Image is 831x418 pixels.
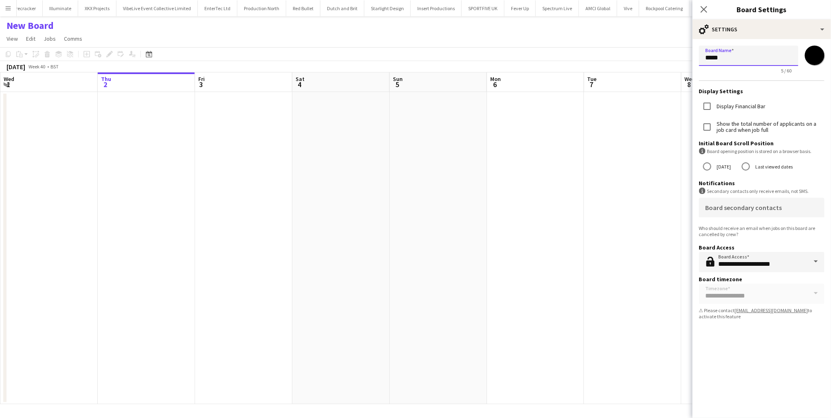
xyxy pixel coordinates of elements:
span: Week 40 [27,63,47,70]
div: ⚠ Please contact to activate this feature [699,307,824,320]
span: Sat [296,75,305,83]
h3: Board Settings [693,4,831,15]
button: Dutch and Brit [320,0,364,16]
button: Chateux Projects [690,0,738,16]
h3: Display Settings [699,88,824,95]
div: Settings [693,20,831,39]
button: VibeLive Event Collective Limited [116,0,198,16]
button: Firecracker [6,0,43,16]
button: Fever Up [504,0,536,16]
span: 5 [392,80,403,89]
button: XKX Projects [78,0,116,16]
span: 6 [489,80,501,89]
span: Wed [4,75,14,83]
div: Who should receive an email when jobs on this board are cancelled by crew? [699,225,824,237]
button: Rockpool Catering [639,0,690,16]
label: Display Financial Bar [715,103,766,109]
a: Comms [61,33,86,44]
span: Jobs [44,35,56,42]
button: SPORTFIVE UK [462,0,504,16]
button: Production North [237,0,286,16]
span: Edit [26,35,35,42]
span: Wed [685,75,695,83]
a: Edit [23,33,39,44]
button: Spectrum Live [536,0,579,16]
a: View [3,33,21,44]
span: Tue [588,75,597,83]
span: Thu [101,75,111,83]
button: Illuminate [43,0,78,16]
div: Secondary contacts only receive emails, not SMS. [699,188,824,195]
h3: Board timezone [699,276,824,283]
h3: Notifications [699,179,824,187]
span: 1 [2,80,14,89]
div: [DATE] [7,63,25,71]
button: Insert Productions [411,0,462,16]
div: Board opening position is stored on a browser basis. [699,148,824,155]
a: [EMAIL_ADDRESS][DOMAIN_NAME] [735,307,808,313]
mat-label: Board secondary contacts [706,204,782,212]
span: Mon [490,75,501,83]
span: 3 [197,80,205,89]
button: Starlight Design [364,0,411,16]
span: 2 [100,80,111,89]
label: Show the total number of applicants on a job card when job full [715,121,824,133]
label: Last viewed dates [754,160,793,173]
h1: New Board [7,20,54,32]
span: Fri [198,75,205,83]
button: AMCI Global [579,0,617,16]
span: 7 [586,80,597,89]
a: Jobs [40,33,59,44]
span: 5 / 60 [775,68,798,74]
span: Sun [393,75,403,83]
button: Red Bullet [286,0,320,16]
span: Comms [64,35,82,42]
button: EnterTec Ltd [198,0,237,16]
span: 8 [684,80,695,89]
h3: Initial Board Scroll Position [699,140,824,147]
label: [DATE] [715,160,731,173]
span: 4 [294,80,305,89]
h3: Board Access [699,244,824,251]
button: Vive [617,0,639,16]
div: BST [50,63,59,70]
span: View [7,35,18,42]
